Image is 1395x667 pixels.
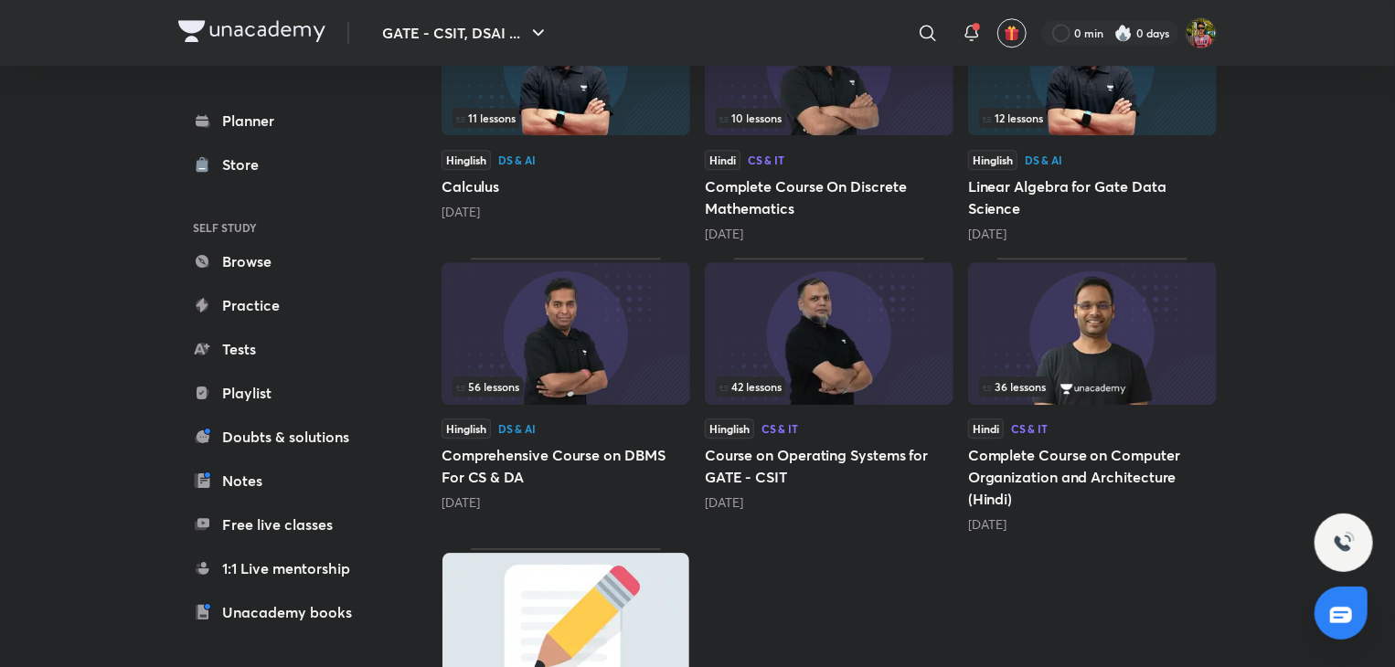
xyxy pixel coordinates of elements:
div: Course on Operating Systems for GATE - CSIT [705,258,953,534]
div: 2 years ago [968,515,1217,534]
div: Comprehensive Course on DBMS For CS & DA [442,258,690,534]
span: Hinglish [968,150,1017,170]
div: CS & IT [761,423,798,434]
span: Hindi [968,418,1004,439]
span: 56 lessons [456,381,519,392]
div: left [979,376,1206,397]
div: infosection [716,376,942,397]
div: DS & AI [1025,154,1062,165]
span: 10 lessons [719,112,782,123]
h5: Linear Algebra for Gate Data Science [968,175,1217,219]
div: infosection [979,376,1206,397]
div: 8 months ago [442,203,690,221]
span: Hinglish [705,418,754,439]
span: 42 lessons [719,381,782,392]
div: infocontainer [716,108,942,128]
div: infocontainer [979,376,1206,397]
h5: Course on Operating Systems for GATE - CSIT [705,444,953,488]
a: Doubts & solutions [178,418,390,455]
span: 11 lessons [456,112,516,123]
div: left [716,376,942,397]
a: Browse [178,243,390,280]
span: Hinglish [442,150,491,170]
div: infosection [979,108,1206,128]
span: 36 lessons [983,381,1046,392]
a: Playlist [178,375,390,411]
div: infosection [453,108,679,128]
span: Hinglish [442,418,491,439]
div: 11 months ago [442,493,690,512]
img: ttu [1333,532,1355,554]
div: DS & AI [498,423,536,434]
span: Hindi [705,150,740,170]
img: Thumbnail [968,262,1217,405]
div: left [716,108,942,128]
div: CS & IT [748,154,784,165]
div: infocontainer [453,376,679,397]
img: Company Logo [178,20,325,42]
div: left [453,108,679,128]
div: infocontainer [979,108,1206,128]
div: 9 months ago [968,225,1217,243]
div: DS & AI [498,154,536,165]
button: GATE - CSIT, DSAI ... [371,15,560,51]
a: Store [178,146,390,183]
div: infosection [453,376,679,397]
div: left [979,108,1206,128]
span: 12 lessons [983,112,1043,123]
img: avatar [1004,25,1020,41]
h5: Calculus [442,175,690,197]
div: infosection [716,108,942,128]
h5: Comprehensive Course on DBMS For CS & DA [442,444,690,488]
a: Free live classes [178,506,390,543]
a: Tests [178,331,390,367]
img: streak [1114,24,1133,42]
div: Complete Course on Computer Organization and Architecture (Hindi) [968,258,1217,534]
div: Store [222,154,270,175]
h5: Complete Course on Computer Organization and Architecture (Hindi) [968,444,1217,510]
img: Thumbnail [442,262,690,405]
a: Notes [178,462,390,499]
h5: Complete Course On Discrete Mathematics [705,175,953,219]
div: infocontainer [716,376,942,397]
img: Thumbnail [705,262,953,405]
a: 1:1 Live mentorship [178,550,390,587]
a: Company Logo [178,20,325,47]
div: CS & IT [1011,423,1048,434]
h6: SELF STUDY [178,212,390,243]
div: infocontainer [453,108,679,128]
div: 1 year ago [705,493,953,512]
a: Practice [178,287,390,323]
div: left [453,376,679,397]
button: avatar [997,18,1027,48]
a: Planner [178,102,390,139]
div: 8 months ago [705,225,953,243]
a: Unacademy books [178,594,390,630]
img: Shubhashis Bhattacharjee [1186,17,1217,48]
